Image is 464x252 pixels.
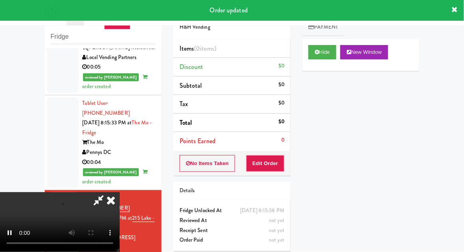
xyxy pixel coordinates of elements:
[180,226,284,236] div: Receipt Sent
[180,24,284,30] h5: H&H Vending
[180,186,284,196] div: Details
[180,235,284,245] div: Order Paid
[194,44,216,53] span: (0 )
[200,44,215,53] ng-pluralize: items
[278,61,284,71] div: $0
[308,45,336,59] button: Hide
[180,155,235,172] button: No Items Taken
[278,80,284,90] div: $0
[180,99,188,108] span: Tax
[210,6,248,15] span: Order updated
[278,98,284,108] div: $0
[180,118,192,127] span: Total
[45,95,162,190] li: Tablet User· [PHONE_NUMBER][DATE] 8:15:33 PM atThe Mo - FridgeThe MoPennys DC00:04reviewed by [PE...
[83,119,132,126] span: [DATE] 8:15:33 PM at
[83,138,156,148] div: The Mo
[269,226,284,234] span: not yet
[83,148,156,157] div: Pennys DC
[180,136,215,146] span: Points Earned
[240,206,284,216] div: [DATE] 8:15:38 PM
[281,135,284,145] div: 0
[180,216,284,226] div: Reviewed At
[180,206,284,216] div: Fridge Unlocked At
[83,99,130,117] span: · [PHONE_NUMBER]
[180,44,216,53] span: Items
[269,236,284,244] span: not yet
[302,18,345,36] a: Payment
[83,168,139,176] span: reviewed by [PERSON_NAME]
[83,53,156,63] div: Local Vending Partners
[83,62,156,72] div: 00:05
[51,30,156,44] input: Search vision orders
[340,45,388,59] button: New Window
[269,217,284,224] span: not yet
[83,157,156,167] div: 00:04
[83,73,139,81] span: reviewed by [PERSON_NAME]
[83,119,152,136] a: The Mo - Fridge
[83,168,148,185] span: order created
[246,155,285,172] button: Edit Order
[180,81,202,90] span: Subtotal
[83,99,130,117] a: Tablet User· [PHONE_NUMBER]
[278,117,284,127] div: $0
[180,62,203,71] span: Discount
